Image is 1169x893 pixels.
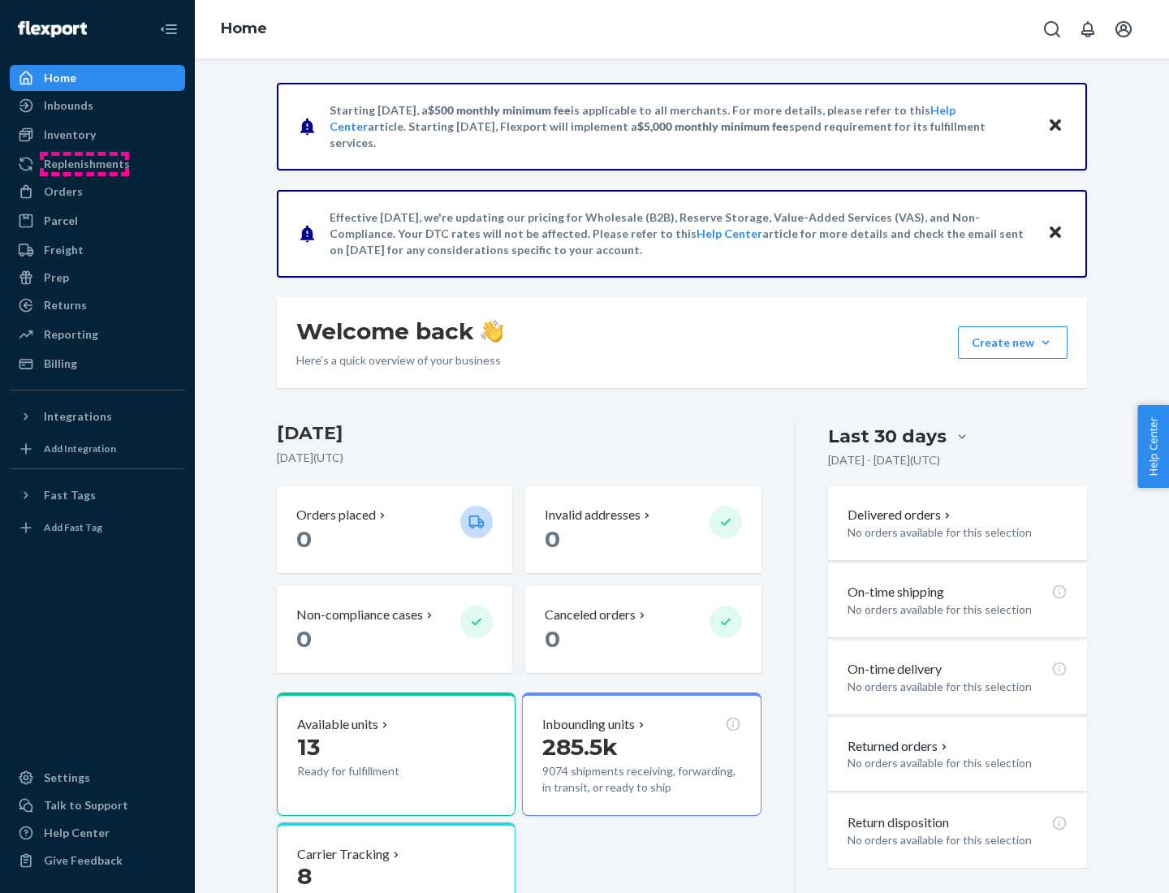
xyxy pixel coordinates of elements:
[277,450,761,466] p: [DATE] ( UTC )
[277,586,512,673] button: Non-compliance cases 0
[10,265,185,291] a: Prep
[10,765,185,791] a: Settings
[277,486,512,573] button: Orders placed 0
[297,733,320,761] span: 13
[44,97,93,114] div: Inbounds
[1045,222,1066,245] button: Close
[828,452,940,468] p: [DATE] - [DATE] ( UTC )
[958,326,1068,359] button: Create new
[10,151,185,177] a: Replenishments
[1036,13,1068,45] button: Open Search Box
[848,524,1068,541] p: No orders available for this selection
[18,21,87,37] img: Flexport logo
[637,119,789,133] span: $5,000 monthly minimum fee
[525,486,761,573] button: Invalid addresses 0
[44,297,87,313] div: Returns
[44,326,98,343] div: Reporting
[44,520,102,534] div: Add Fast Tag
[848,583,944,602] p: On-time shipping
[44,797,128,813] div: Talk to Support
[542,715,635,734] p: Inbounding units
[297,845,390,864] p: Carrier Tracking
[1107,13,1140,45] button: Open account menu
[848,755,1068,771] p: No orders available for this selection
[44,442,116,455] div: Add Integration
[10,792,185,818] a: Talk to Support
[44,213,78,229] div: Parcel
[10,208,185,234] a: Parcel
[828,424,947,449] div: Last 30 days
[10,93,185,119] a: Inbounds
[697,226,762,240] a: Help Center
[277,692,515,816] button: Available units13Ready for fulfillment
[330,209,1032,258] p: Effective [DATE], we're updating our pricing for Wholesale (B2B), Reserve Storage, Value-Added Se...
[545,525,560,553] span: 0
[545,625,560,653] span: 0
[10,237,185,263] a: Freight
[1072,13,1104,45] button: Open notifications
[44,356,77,372] div: Billing
[481,320,503,343] img: hand-wave emoji
[296,525,312,553] span: 0
[44,770,90,786] div: Settings
[542,763,740,796] p: 9074 shipments receiving, forwarding, in transit, or ready to ship
[848,506,954,524] button: Delivered orders
[297,862,312,890] span: 8
[10,179,185,205] a: Orders
[296,625,312,653] span: 0
[44,183,83,200] div: Orders
[44,852,123,869] div: Give Feedback
[10,403,185,429] button: Integrations
[277,421,761,446] h3: [DATE]
[848,679,1068,695] p: No orders available for this selection
[10,292,185,318] a: Returns
[10,482,185,508] button: Fast Tags
[10,848,185,874] button: Give Feedback
[10,351,185,377] a: Billing
[44,825,110,841] div: Help Center
[296,506,376,524] p: Orders placed
[296,352,503,369] p: Here’s a quick overview of your business
[44,127,96,143] div: Inventory
[44,487,96,503] div: Fast Tags
[44,242,84,258] div: Freight
[296,317,503,346] h1: Welcome back
[44,270,69,286] div: Prep
[545,506,641,524] p: Invalid addresses
[44,408,112,425] div: Integrations
[297,763,447,779] p: Ready for fulfillment
[1045,114,1066,138] button: Close
[1137,405,1169,488] button: Help Center
[848,737,951,756] button: Returned orders
[44,156,130,172] div: Replenishments
[848,832,1068,848] p: No orders available for this selection
[10,122,185,148] a: Inventory
[208,6,280,53] ol: breadcrumbs
[10,820,185,846] a: Help Center
[330,102,1032,151] p: Starting [DATE], a is applicable to all merchants. For more details, please refer to this article...
[542,733,618,761] span: 285.5k
[297,715,378,734] p: Available units
[221,19,267,37] a: Home
[428,103,571,117] span: $500 monthly minimum fee
[522,692,761,816] button: Inbounding units285.5k9074 shipments receiving, forwarding, in transit, or ready to ship
[545,606,636,624] p: Canceled orders
[10,321,185,347] a: Reporting
[848,660,942,679] p: On-time delivery
[44,70,76,86] div: Home
[153,13,185,45] button: Close Navigation
[10,65,185,91] a: Home
[848,813,949,832] p: Return disposition
[525,586,761,673] button: Canceled orders 0
[10,515,185,541] a: Add Fast Tag
[848,602,1068,618] p: No orders available for this selection
[296,606,423,624] p: Non-compliance cases
[10,436,185,462] a: Add Integration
